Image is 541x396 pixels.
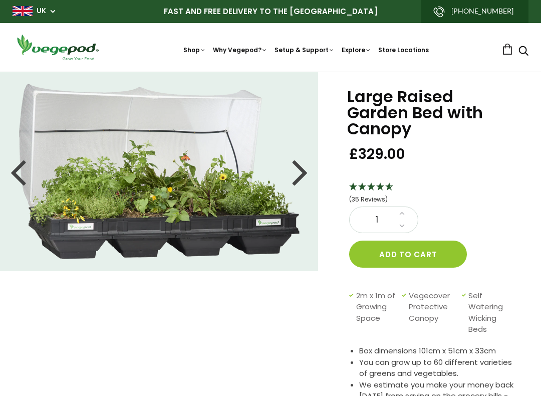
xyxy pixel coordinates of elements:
[347,89,516,137] h1: Large Raised Garden Bed with Canopy
[13,6,33,16] img: gb_large.png
[213,46,267,54] a: Why Vegepod?
[275,46,335,54] a: Setup & Support
[360,214,394,227] span: 1
[183,46,206,54] a: Shop
[13,33,103,62] img: Vegepod
[518,47,528,57] a: Search
[359,345,516,357] li: Box dimensions 101cm x 51cm x 33cm
[19,84,300,259] img: Large Raised Garden Bed with Canopy
[349,181,516,207] div: 4.69 Stars - 35 Reviews
[378,46,429,54] a: Store Locations
[349,145,405,163] span: £329.00
[349,241,467,268] button: Add to cart
[396,220,408,233] a: Decrease quantity by 1
[356,290,397,335] span: 2m x 1m of Growing Space
[359,357,516,379] li: You can grow up to 60 different varieties of greens and vegetables.
[396,207,408,220] a: Increase quantity by 1
[468,290,511,335] span: Self Watering Wicking Beds
[349,195,388,204] span: 4.69 Stars - 35 Reviews
[409,290,457,335] span: Vegecover Protective Canopy
[37,6,46,16] a: UK
[342,46,371,54] a: Explore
